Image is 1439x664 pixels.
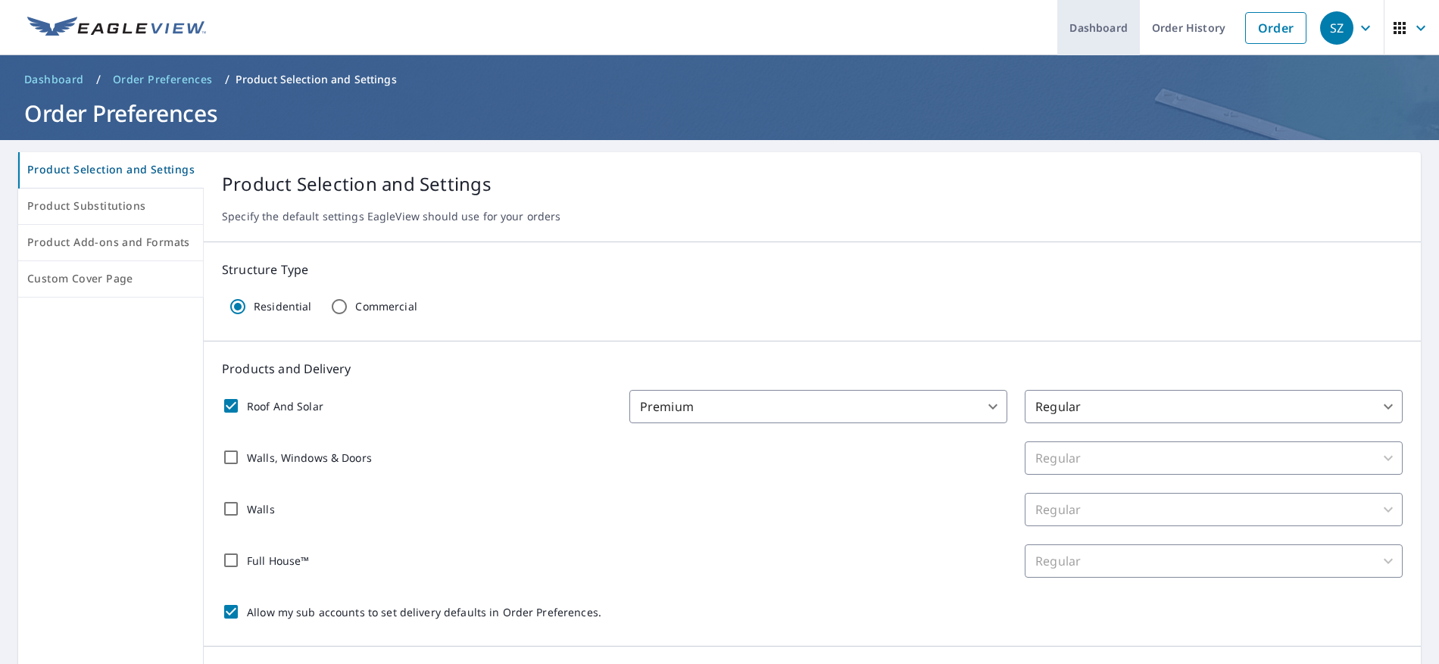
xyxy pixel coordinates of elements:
[355,300,417,313] p: Commercial
[1320,11,1353,45] div: SZ
[18,67,90,92] a: Dashboard
[113,72,213,87] span: Order Preferences
[247,398,323,414] p: Roof And Solar
[222,210,1403,223] p: Specify the default settings EagleView should use for your orders
[27,197,194,216] span: Product Substitutions
[1245,12,1306,44] a: Order
[222,360,1403,378] p: Products and Delivery
[18,152,204,298] div: tab-list
[1025,493,1403,526] div: Regular
[236,72,397,87] p: Product Selection and Settings
[254,300,311,313] p: Residential
[222,170,1403,198] p: Product Selection and Settings
[18,98,1421,129] h1: Order Preferences
[27,161,195,179] span: Product Selection and Settings
[107,67,219,92] a: Order Preferences
[27,233,194,252] span: Product Add-ons and Formats
[247,450,372,466] p: Walls, Windows & Doors
[629,390,1007,423] div: Premium
[225,70,229,89] li: /
[96,70,101,89] li: /
[247,501,275,517] p: Walls
[27,270,194,288] span: Custom Cover Page
[247,553,309,569] p: Full House™
[222,260,1403,279] p: Structure Type
[1025,544,1403,578] div: Regular
[1025,441,1403,475] div: Regular
[24,72,84,87] span: Dashboard
[1025,390,1403,423] div: Regular
[27,17,206,39] img: EV Logo
[247,604,601,620] p: Allow my sub accounts to set delivery defaults in Order Preferences.
[18,67,1421,92] nav: breadcrumb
